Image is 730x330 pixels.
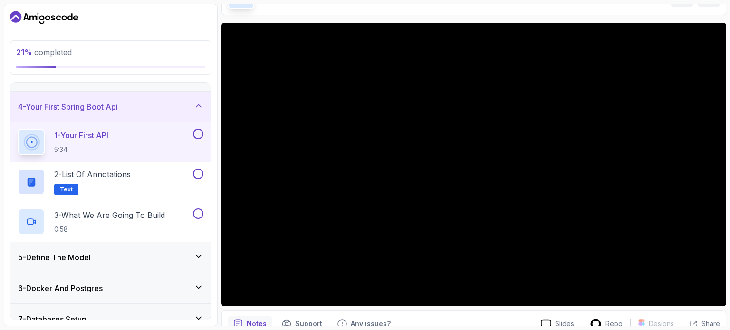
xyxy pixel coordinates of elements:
[10,92,211,122] button: 4-Your First Spring Boot Api
[351,319,391,329] p: Any issues?
[10,242,211,273] button: 5-Define The Model
[701,319,720,329] p: Share
[54,145,108,154] p: 5:34
[221,23,726,306] iframe: 1 - Your First API
[533,319,582,329] a: Slides
[54,130,108,141] p: 1 - Your First API
[605,319,623,329] p: Repo
[18,101,118,113] h3: 4 - Your First Spring Boot Api
[18,252,91,263] h3: 5 - Define The Model
[18,283,103,294] h3: 6 - Docker And Postgres
[18,169,203,195] button: 2-List of AnnotationsText
[649,319,674,329] p: Designs
[10,273,211,303] button: 6-Docker And Postgres
[682,319,720,329] button: Share
[54,169,131,180] p: 2 - List of Annotations
[60,186,73,193] span: Text
[16,47,72,57] span: completed
[54,209,165,221] p: 3 - What We Are Going To Build
[295,319,322,329] p: Support
[555,319,574,329] p: Slides
[18,129,203,155] button: 1-Your First API5:34
[18,313,86,325] h3: 7 - Databases Setup
[16,47,32,57] span: 21 %
[54,225,165,234] p: 0:58
[18,208,203,235] button: 3-What We Are Going To Build0:58
[247,319,267,329] p: Notes
[10,10,78,25] a: Dashboard
[582,318,630,330] a: Repo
